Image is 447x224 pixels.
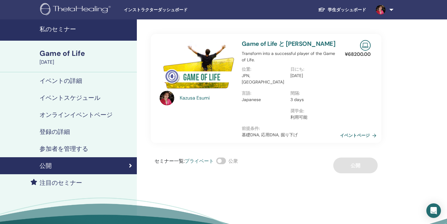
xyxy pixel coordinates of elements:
[242,132,339,138] p: 基礎DNA, 応用DNA, 掘り下げ
[242,50,339,63] p: Transform into a successful player of the Game of Life.
[180,94,236,102] a: Kazusa Esumi
[290,97,335,103] p: 3 days
[10,16,15,21] img: website_grey.svg
[345,51,371,58] p: ¥ 68200.00
[290,108,335,114] p: 奨学金 :
[40,128,70,135] h4: 登録の詳細
[17,10,30,15] div: v 4.0.25
[71,36,98,40] div: キーワード流入
[40,162,52,169] h4: 公開
[242,40,335,48] a: Game of Life と [PERSON_NAME]
[10,10,15,15] img: logo_orange.svg
[242,125,339,132] p: 前提条件 :
[242,90,287,97] p: 言語 :
[376,5,386,15] img: default.jpg
[290,114,335,120] p: 利用可能
[160,91,174,105] img: default.jpg
[242,66,287,73] p: 位置 :
[228,158,238,164] span: 公衆
[27,36,51,40] div: ドメイン概要
[40,59,133,66] div: [DATE]
[40,179,82,186] h4: 注目のセミナー
[185,158,214,164] span: プライベート
[40,111,113,118] h4: オンラインイベントページ
[40,145,88,152] h4: 参加者を管理する
[290,66,335,73] p: 日にち :
[124,7,215,13] span: インストラクターダッシュボード
[313,4,371,15] a: 学生ダッシュボード
[64,36,69,41] img: tab_keywords_by_traffic_grey.svg
[242,97,287,103] p: Japanese
[36,48,137,66] a: Game of Life[DATE]
[154,158,185,164] span: セミナー一覧 :
[40,3,113,17] img: logo.png
[40,77,82,84] h4: イベントの詳細
[160,40,234,93] img: Game of Life
[318,7,325,12] img: graduation-cap-white.svg
[16,16,70,21] div: ドメイン: [DOMAIN_NAME]
[290,90,335,97] p: 間隔 :
[426,203,441,218] div: Open Intercom Messenger
[21,36,26,41] img: tab_domain_overview_orange.svg
[340,131,379,140] a: イベントページ
[40,48,133,59] div: Game of Life
[290,73,335,79] p: [DATE]
[40,25,133,33] h4: 私のセミナー
[40,94,100,101] h4: イベントスケジュール
[242,73,287,85] p: JPN, [GEOGRAPHIC_DATA]
[360,40,371,51] img: Live Online Seminar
